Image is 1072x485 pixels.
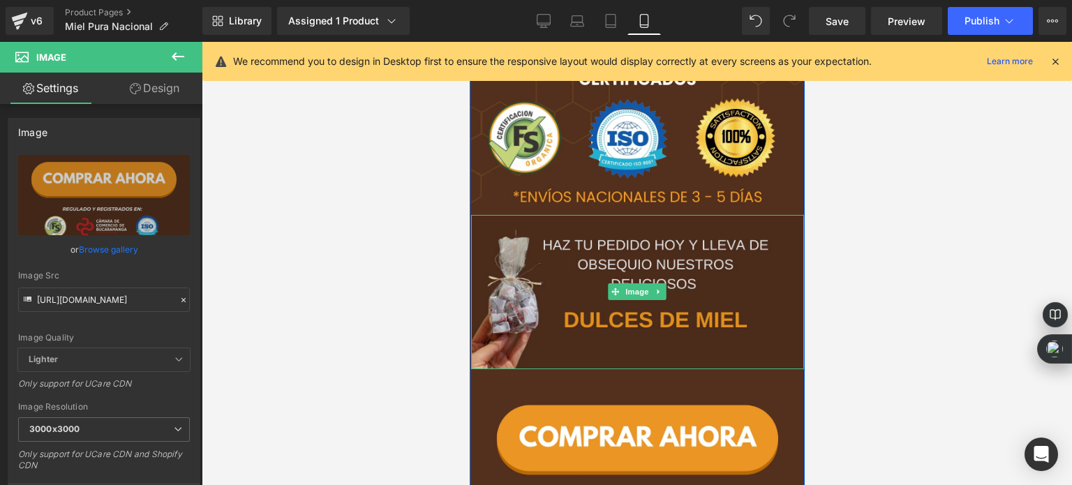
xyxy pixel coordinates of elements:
b: 3000x3000 [29,424,80,434]
div: Image [18,119,47,138]
a: Preview [871,7,942,35]
a: Tablet [594,7,627,35]
span: Image [36,52,66,63]
a: New Library [202,7,271,35]
div: Image Quality [18,333,190,343]
p: We recommend you to design in Desktop first to ensure the responsive layout would display correct... [233,54,872,69]
a: v6 [6,7,54,35]
a: Product Pages [65,7,202,18]
span: Image [153,241,182,258]
div: or [18,242,190,257]
b: Lighter [29,354,58,364]
span: Miel Pura Nacional [65,21,153,32]
div: Open Intercom Messenger [1025,438,1058,471]
div: Image Src [18,271,190,281]
button: Publish [948,7,1033,35]
a: Browse gallery [79,237,138,262]
button: More [1038,7,1066,35]
a: Expand / Collapse [182,241,197,258]
div: Assigned 1 Product [288,14,399,28]
a: Mobile [627,7,661,35]
span: Library [229,15,262,27]
span: Preview [888,14,925,29]
span: Publish [965,15,999,27]
div: Only support for UCare CDN and Shopify CDN [18,449,190,480]
a: Laptop [560,7,594,35]
a: Design [104,73,205,104]
div: Image Resolution [18,402,190,412]
button: Redo [775,7,803,35]
input: Link [18,288,190,312]
div: v6 [28,12,45,30]
a: Learn more [981,53,1038,70]
button: Undo [742,7,770,35]
a: Desktop [527,7,560,35]
span: Save [826,14,849,29]
div: Only support for UCare CDN [18,378,190,398]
